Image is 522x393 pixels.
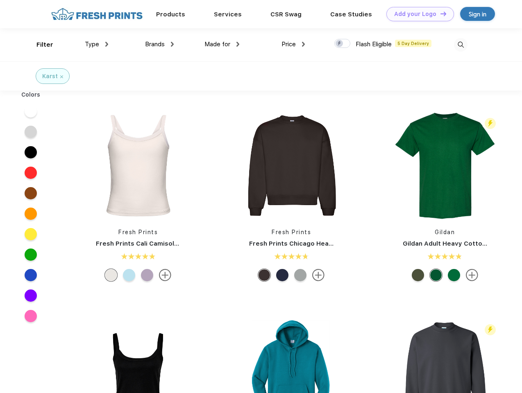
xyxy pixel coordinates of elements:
span: Price [281,41,296,48]
a: Fresh Prints [272,229,311,235]
span: Brands [145,41,165,48]
div: Filter [36,40,53,50]
img: more.svg [466,269,478,281]
img: func=resize&h=266 [390,108,499,222]
img: func=resize&h=266 [84,111,193,220]
div: Dark Chocolate mto [258,269,270,281]
img: dropdown.png [105,42,108,47]
img: fo%20logo%202.webp [49,7,145,21]
div: Antiq Irish Grn [448,269,460,281]
img: func=resize&h=266 [237,111,346,220]
span: Made for [204,41,230,48]
img: dropdown.png [302,42,305,47]
a: CSR Swag [270,11,302,18]
div: Heathered Grey mto [294,269,306,281]
a: Gildan Adult Heavy Cotton T-Shirt [403,240,509,247]
div: Military Green [412,269,424,281]
span: 5 Day Delivery [395,40,431,47]
div: Karst [42,72,58,81]
a: Fresh Prints Chicago Heavyweight Crewneck [249,240,390,247]
img: filter_cancel.svg [60,75,63,78]
a: Products [156,11,185,18]
img: more.svg [159,269,171,281]
div: Baby Blue White [123,269,135,281]
img: desktop_search.svg [454,38,468,52]
div: Colors [15,90,47,99]
a: Fresh Prints Cali Camisole Top [96,240,192,247]
div: Off White [105,269,117,281]
a: Services [214,11,242,18]
img: flash_active_toggle.svg [485,324,496,335]
img: DT [440,11,446,16]
div: Turf Green [430,269,442,281]
img: flash_active_toggle.svg [485,118,496,129]
img: dropdown.png [171,42,174,47]
div: Add your Logo [394,11,436,18]
div: Navy mto [276,269,288,281]
div: Sign in [469,9,486,19]
a: Sign in [460,7,495,21]
a: Fresh Prints [118,229,158,235]
img: more.svg [312,269,325,281]
img: dropdown.png [236,42,239,47]
span: Flash Eligible [356,41,392,48]
span: Type [85,41,99,48]
div: Purple mto [141,269,153,281]
a: Gildan [435,229,455,235]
